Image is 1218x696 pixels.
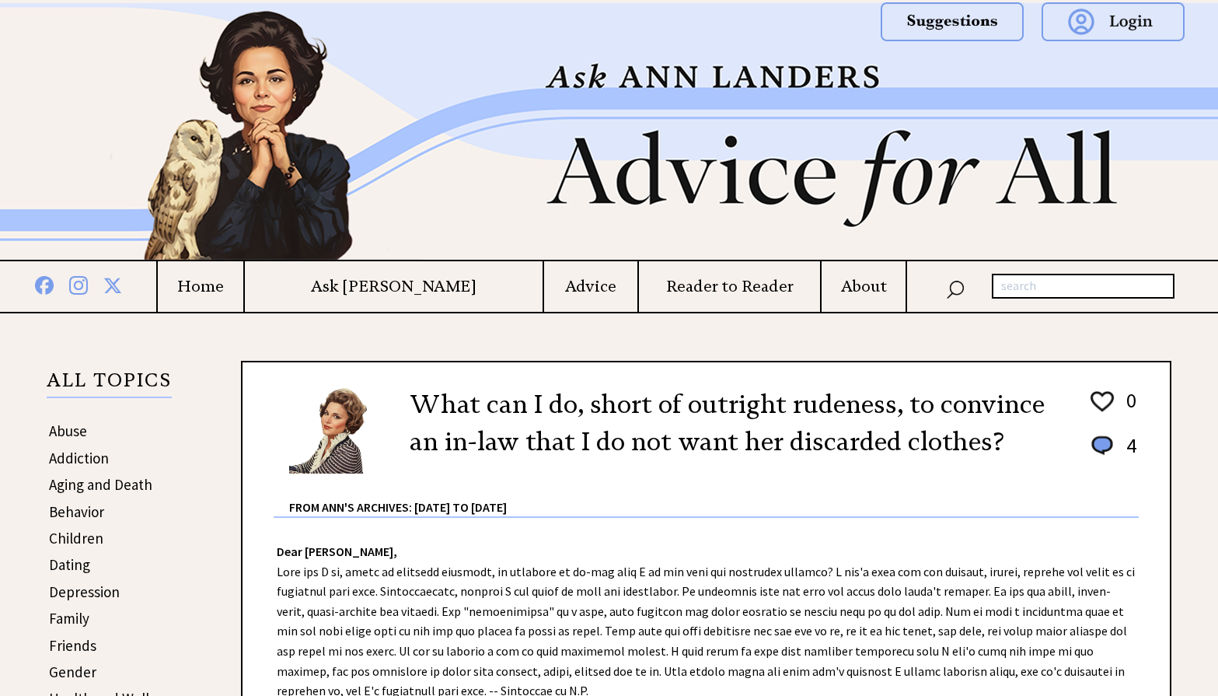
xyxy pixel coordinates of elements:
[103,274,122,295] img: x%20blue.png
[881,2,1024,41] img: suggestions.png
[49,582,120,601] a: Depression
[277,544,397,559] strong: Dear [PERSON_NAME],
[1042,2,1185,41] img: login.png
[50,3,1169,260] img: header2b_v1.png
[49,555,90,574] a: Dating
[47,372,172,398] p: ALL TOPICS
[49,529,103,547] a: Children
[49,636,96,655] a: Friends
[35,273,54,295] img: facebook%20blue.png
[289,386,386,474] img: Ann6%20v2%20small.png
[822,277,906,296] a: About
[49,421,87,440] a: Abuse
[1119,432,1137,474] td: 4
[1088,388,1116,415] img: heart_outline%201.png
[289,475,1139,516] div: From Ann's Archives: [DATE] to [DATE]
[49,502,104,521] a: Behavior
[544,277,637,296] a: Advice
[49,449,109,467] a: Addiction
[410,386,1065,460] h2: What can I do, short of outright rudeness, to convince an in-law that I do not want her discarded...
[49,609,89,628] a: Family
[946,277,965,299] img: search_nav.png
[1088,433,1116,458] img: message_round%201.png
[639,277,820,296] a: Reader to Reader
[992,274,1174,299] input: search
[49,663,96,681] a: Gender
[158,277,243,296] a: Home
[49,475,152,494] a: Aging and Death
[69,273,88,295] img: instagram%20blue.png
[1169,3,1177,260] img: right_new2.png
[245,277,543,296] a: Ask [PERSON_NAME]
[1119,387,1137,431] td: 0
